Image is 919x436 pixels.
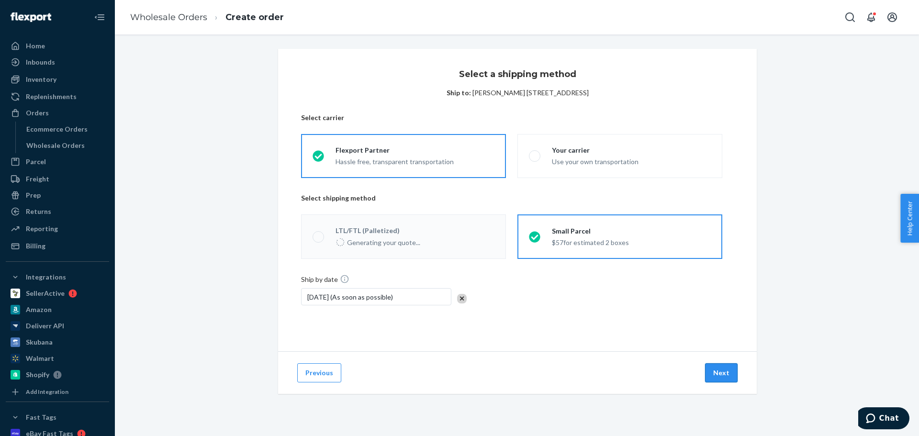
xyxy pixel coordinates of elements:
[301,274,472,288] div: Ship by date
[22,138,110,153] a: Wholesale Orders
[336,237,420,247] div: Generating your quote...
[705,363,738,382] button: Next
[552,226,629,236] div: Small Parcel
[301,193,734,203] p: Select shipping method
[6,318,109,334] a: Deliverr API
[26,354,54,363] div: Walmart
[6,410,109,425] button: Fast Tags
[130,12,207,22] a: Wholesale Orders
[6,72,109,87] a: Inventory
[6,335,109,350] a: Skubana
[900,194,919,243] button: Help Center
[26,289,65,298] div: SellerActive
[6,55,109,70] a: Inbounds
[26,272,66,282] div: Integrations
[552,155,639,167] div: Use your own transportation
[552,145,639,155] div: Your carrier
[336,145,454,155] div: Flexport Partner
[858,407,909,431] iframe: Opens a widget where you can chat to one of our agents
[26,174,49,184] div: Freight
[301,288,451,305] div: [DATE] (As soon as possible)
[336,155,454,167] div: Hassle free, transparent transportation
[6,204,109,219] a: Returns
[26,224,58,234] div: Reporting
[6,351,109,366] a: Walmart
[336,226,420,235] div: LTL/FTL (Palletized)
[26,157,46,167] div: Parcel
[297,363,341,382] button: Previous
[90,8,109,27] button: Close Navigation
[26,124,88,134] div: Ecommerce Orders
[26,190,41,200] div: Prep
[6,386,109,398] a: Add Integration
[11,12,51,22] img: Flexport logo
[26,413,56,422] div: Fast Tags
[883,8,902,27] button: Open account menu
[26,41,45,51] div: Home
[6,367,109,382] a: Shopify
[6,105,109,121] a: Orders
[225,12,284,22] a: Create order
[6,238,109,254] a: Billing
[459,68,576,80] h3: Select a shipping method
[26,321,64,331] div: Deliverr API
[472,89,589,97] span: [PERSON_NAME] [STREET_ADDRESS]
[6,154,109,169] a: Parcel
[6,302,109,317] a: Amazon
[6,188,109,203] a: Prep
[26,241,45,251] div: Billing
[26,305,52,314] div: Amazon
[6,221,109,236] a: Reporting
[26,141,85,150] div: Wholesale Orders
[22,122,110,137] a: Ecommerce Orders
[26,388,68,396] div: Add Integration
[6,269,109,285] button: Integrations
[6,38,109,54] a: Home
[26,207,51,216] div: Returns
[447,89,472,97] span: Ship to:
[26,75,56,84] div: Inventory
[123,3,291,32] ol: breadcrumbs
[552,236,629,247] div: $57 for estimated 2 boxes
[26,337,53,347] div: Skubana
[6,286,109,301] a: SellerActive
[862,8,881,27] button: Open notifications
[26,370,49,380] div: Shopify
[301,113,734,123] p: Select carrier
[6,171,109,187] a: Freight
[26,57,55,67] div: Inbounds
[841,8,860,27] button: Open Search Box
[26,108,49,118] div: Orders
[26,92,77,101] div: Replenishments
[6,89,109,104] a: Replenishments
